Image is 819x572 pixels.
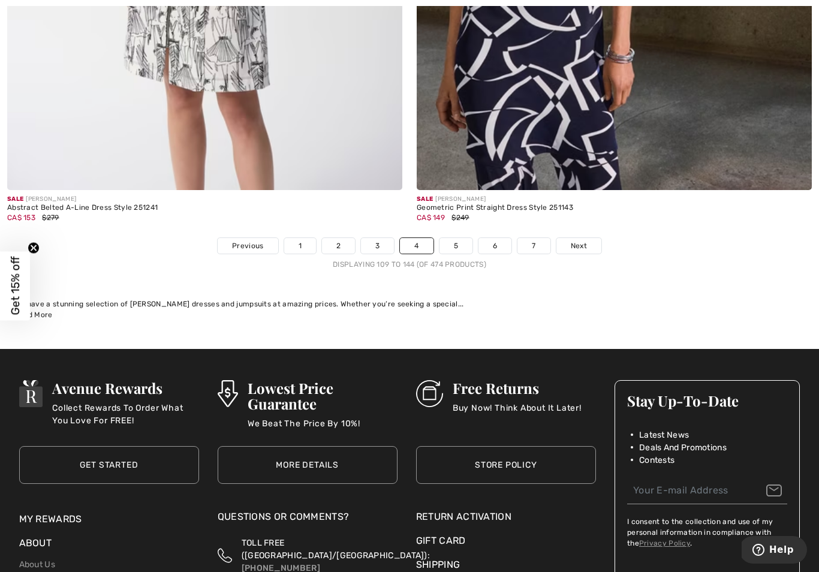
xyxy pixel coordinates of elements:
[28,242,40,254] button: Close teaser
[14,299,805,309] div: We have a stunning selection of [PERSON_NAME] dresses and jumpsuits at amazing prices. Whether yo...
[571,240,587,251] span: Next
[400,238,433,254] a: 4
[52,402,198,426] p: Collect Rewards To Order What You Love For FREE!
[19,559,55,570] a: About Us
[7,204,158,212] div: Abstract Belted A-Line Dress Style 251241
[478,238,511,254] a: 6
[218,380,238,407] img: Lowest Price Guarantee
[556,238,601,254] a: Next
[242,538,430,561] span: TOLL FREE ([GEOGRAPHIC_DATA]/[GEOGRAPHIC_DATA]):
[639,539,690,547] a: Privacy Policy
[361,238,394,254] a: 3
[14,311,53,319] span: Read More
[417,213,445,222] span: CA$ 149
[639,429,689,441] span: Latest News
[7,213,35,222] span: CA$ 153
[453,380,582,396] h3: Free Returns
[19,446,199,484] a: Get Started
[416,510,596,524] a: Return Activation
[248,417,398,441] p: We Beat The Price By 10%!
[417,204,573,212] div: Geometric Print Straight Dress Style 251143
[218,238,278,254] a: Previous
[517,238,550,254] a: 7
[416,559,460,570] a: Shipping
[19,536,199,556] div: About
[284,238,316,254] a: 1
[8,257,22,315] span: Get 15% off
[232,240,263,251] span: Previous
[417,195,433,203] span: Sale
[627,393,788,408] h3: Stay Up-To-Date
[627,516,788,549] label: I consent to the collection and use of my personal information in compliance with the .
[416,534,596,548] a: Gift Card
[42,213,59,222] span: $279
[416,446,596,484] a: Store Policy
[451,213,469,222] span: $249
[439,238,472,254] a: 5
[52,380,198,396] h3: Avenue Rewards
[417,195,573,204] div: [PERSON_NAME]
[218,510,398,530] div: Questions or Comments?
[218,446,398,484] a: More Details
[453,402,582,426] p: Buy Now! Think About It Later!
[7,195,23,203] span: Sale
[322,238,355,254] a: 2
[19,380,43,407] img: Avenue Rewards
[627,477,788,504] input: Your E-mail Address
[416,380,443,407] img: Free Returns
[742,536,807,566] iframe: Opens a widget where you can find more information
[248,380,398,411] h3: Lowest Price Guarantee
[639,454,675,466] span: Contests
[639,441,727,454] span: Deals And Promotions
[7,195,158,204] div: [PERSON_NAME]
[19,513,82,525] a: My Rewards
